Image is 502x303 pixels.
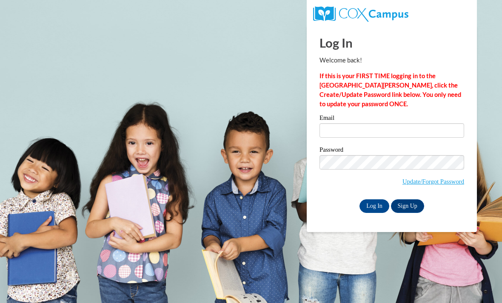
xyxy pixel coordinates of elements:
[319,147,464,155] label: Password
[391,199,424,213] a: Sign Up
[319,34,464,51] h1: Log In
[319,72,461,108] strong: If this is your FIRST TIME logging in to the [GEOGRAPHIC_DATA][PERSON_NAME], click the Create/Upd...
[319,115,464,123] label: Email
[402,178,464,185] a: Update/Forgot Password
[468,269,495,296] iframe: Button to launch messaging window
[313,6,408,22] img: COX Campus
[319,56,464,65] p: Welcome back!
[359,199,389,213] input: Log In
